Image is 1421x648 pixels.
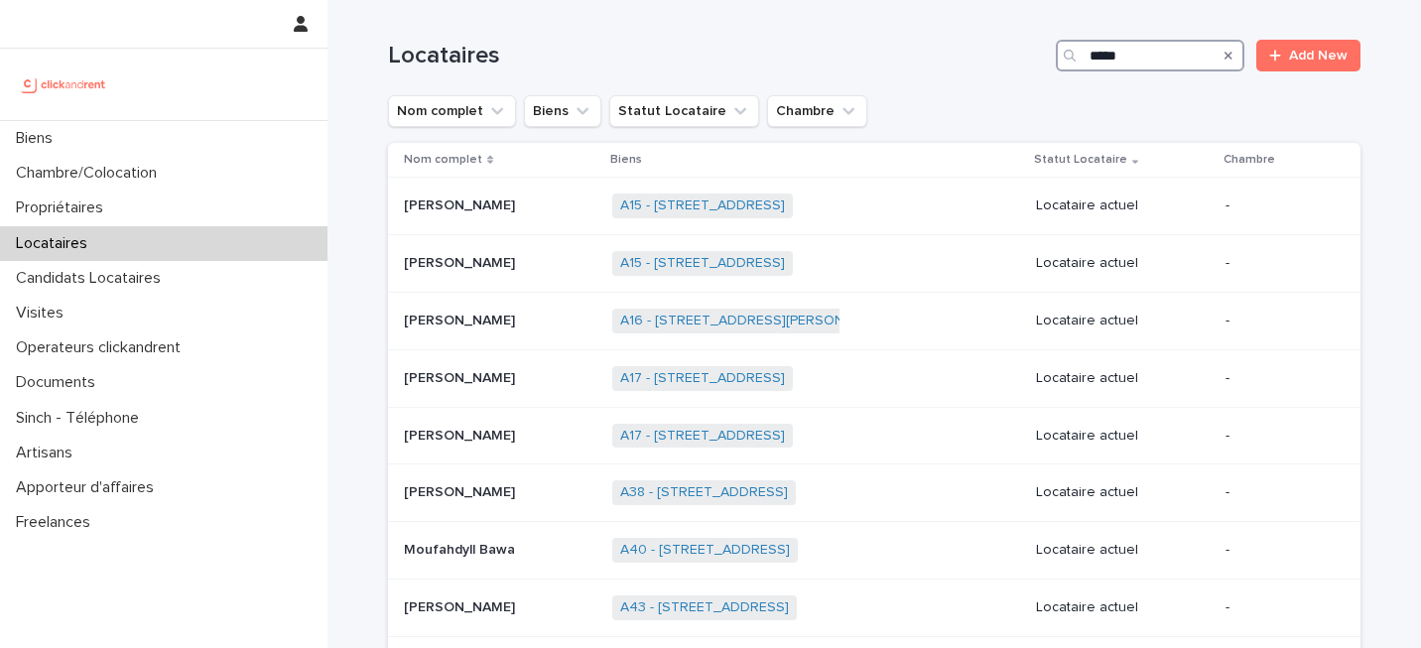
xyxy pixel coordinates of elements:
p: Locataires [8,234,103,253]
p: Locataire actuel [1036,484,1210,501]
tr: [PERSON_NAME][PERSON_NAME] A17 - [STREET_ADDRESS] Locataire actuel- [388,349,1360,407]
p: Locataire actuel [1036,313,1210,329]
a: A16 - [STREET_ADDRESS][PERSON_NAME] [620,313,894,329]
p: Nom complet [404,149,482,171]
p: Locataire actuel [1036,599,1210,616]
a: A15 - [STREET_ADDRESS] [620,255,785,272]
p: Sinch - Téléphone [8,409,155,428]
a: A15 - [STREET_ADDRESS] [620,197,785,214]
p: Locataire actuel [1036,255,1210,272]
tr: Moufahdyll BawaMoufahdyll Bawa A40 - [STREET_ADDRESS] Locataire actuel- [388,522,1360,580]
span: Add New [1289,49,1348,63]
p: Documents [8,373,111,392]
p: Freelances [8,513,106,532]
p: Biens [8,129,68,148]
p: Moufahdyll Bawa [404,538,519,559]
p: - [1226,542,1329,559]
p: Locataire actuel [1036,428,1210,445]
p: Operateurs clickandrent [8,338,196,357]
p: Propriétaires [8,198,119,217]
p: Locataire actuel [1036,370,1210,387]
p: Biens [610,149,642,171]
p: Artisans [8,444,88,462]
a: Add New [1256,40,1360,71]
p: - [1226,255,1329,272]
p: [PERSON_NAME] [404,595,519,616]
a: A17 - [STREET_ADDRESS] [620,370,785,387]
p: Locataire actuel [1036,197,1210,214]
button: Chambre [767,95,867,127]
button: Statut Locataire [609,95,759,127]
p: [PERSON_NAME] [404,251,519,272]
tr: [PERSON_NAME][PERSON_NAME] A43 - [STREET_ADDRESS] Locataire actuel- [388,579,1360,636]
p: [PERSON_NAME] [404,480,519,501]
tr: [PERSON_NAME][PERSON_NAME] A17 - [STREET_ADDRESS] Locataire actuel- [388,407,1360,464]
p: Candidats Locataires [8,269,177,288]
p: - [1226,313,1329,329]
a: A38 - [STREET_ADDRESS] [620,484,788,501]
button: Nom complet [388,95,516,127]
input: Search [1056,40,1244,71]
button: Biens [524,95,601,127]
p: [PERSON_NAME] [404,366,519,387]
a: A40 - [STREET_ADDRESS] [620,542,790,559]
tr: [PERSON_NAME][PERSON_NAME] A16 - [STREET_ADDRESS][PERSON_NAME] Locataire actuel- [388,292,1360,349]
h1: Locataires [388,42,1048,70]
tr: [PERSON_NAME][PERSON_NAME] A15 - [STREET_ADDRESS] Locataire actuel- [388,178,1360,235]
img: UCB0brd3T0yccxBKYDjQ [16,65,112,104]
p: [PERSON_NAME] [404,424,519,445]
p: - [1226,484,1329,501]
p: Apporteur d'affaires [8,478,170,497]
p: [PERSON_NAME] [404,309,519,329]
p: Chambre/Colocation [8,164,173,183]
p: - [1226,599,1329,616]
p: Statut Locataire [1034,149,1127,171]
a: A17 - [STREET_ADDRESS] [620,428,785,445]
a: A43 - [STREET_ADDRESS] [620,599,789,616]
p: Chambre [1224,149,1275,171]
p: - [1226,197,1329,214]
p: - [1226,370,1329,387]
p: Locataire actuel [1036,542,1210,559]
tr: [PERSON_NAME][PERSON_NAME] A38 - [STREET_ADDRESS] Locataire actuel- [388,464,1360,522]
p: Visites [8,304,79,323]
p: - [1226,428,1329,445]
tr: [PERSON_NAME][PERSON_NAME] A15 - [STREET_ADDRESS] Locataire actuel- [388,235,1360,293]
p: [PERSON_NAME] [404,194,519,214]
